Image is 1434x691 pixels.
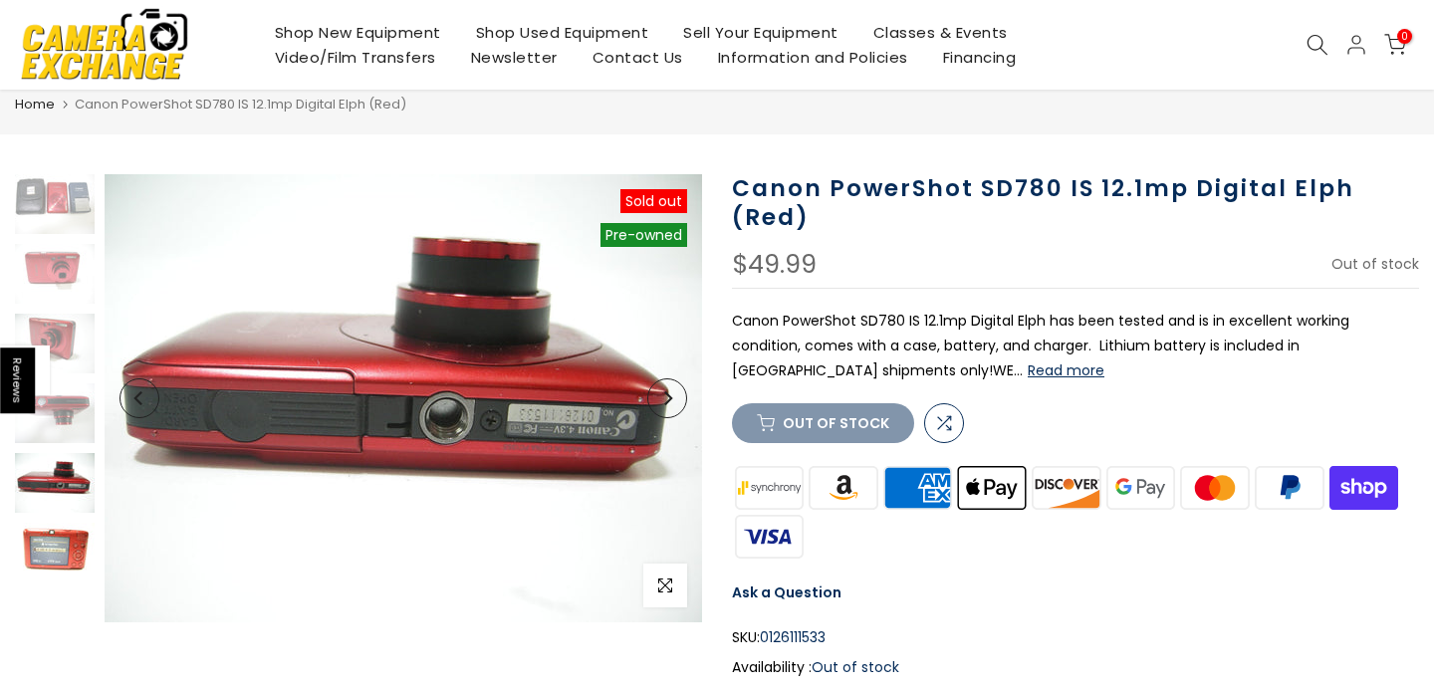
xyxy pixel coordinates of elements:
[732,463,807,512] img: synchrony
[453,45,575,70] a: Newsletter
[1253,463,1327,512] img: paypal
[15,95,55,115] a: Home
[1030,463,1104,512] img: discover
[575,45,700,70] a: Contact Us
[732,625,1419,650] div: SKU:
[955,463,1030,512] img: apple pay
[666,20,856,45] a: Sell Your Equipment
[1397,29,1412,44] span: 0
[807,463,881,512] img: amazon payments
[15,314,95,373] img: Canon PowerShot SD780 IS 12.1mp Digital Elph (Red) Digital Cameras - Digital Point and Shoot Came...
[75,95,406,114] span: Canon PowerShot SD780 IS 12.1mp Digital Elph (Red)
[458,20,666,45] a: Shop Used Equipment
[760,625,826,650] span: 0126111533
[15,383,95,443] img: Canon PowerShot SD780 IS 12.1mp Digital Elph (Red) Digital Cameras - Digital Point and Shoot Came...
[15,453,95,513] img: Canon PowerShot SD780 IS 12.1mp Digital Elph (Red) Digital Cameras - Digital Point and Shoot Came...
[925,45,1034,70] a: Financing
[257,45,453,70] a: Video/Film Transfers
[1331,254,1419,274] span: Out of stock
[647,378,687,418] button: Next
[732,309,1419,384] p: Canon PowerShot SD780 IS 12.1mp Digital Elph has been tested and is in excellent working conditio...
[732,655,1419,680] div: Availability :
[1028,361,1104,379] button: Read more
[15,244,95,304] img: Canon PowerShot SD780 IS 12.1mp Digital Elph (Red) Digital Cameras - Digital Point and Shoot Came...
[1178,463,1253,512] img: master
[257,20,458,45] a: Shop New Equipment
[15,523,95,582] img: Canon PowerShot SD780 IS 12.1mp Digital Elph (Red) Digital Cameras - Digital Point and Shoot Came...
[15,174,95,234] img: Canon PowerShot SD780 IS 12.1mp Digital Elph (Red) Digital Cameras - Digital Point and Shoot Came...
[1384,34,1406,56] a: 0
[880,463,955,512] img: american express
[855,20,1025,45] a: Classes & Events
[1326,463,1401,512] img: shopify pay
[119,378,159,418] button: Previous
[700,45,925,70] a: Information and Policies
[812,657,899,677] span: Out of stock
[732,174,1419,232] h1: Canon PowerShot SD780 IS 12.1mp Digital Elph (Red)
[1103,463,1178,512] img: google pay
[105,174,702,622] img: Canon PowerShot SD780 IS 12.1mp Digital Elph (Red) Digital Cameras - Digital Point and Shoot Came...
[732,252,817,278] div: $49.99
[732,582,841,602] a: Ask a Question
[732,512,807,561] img: visa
